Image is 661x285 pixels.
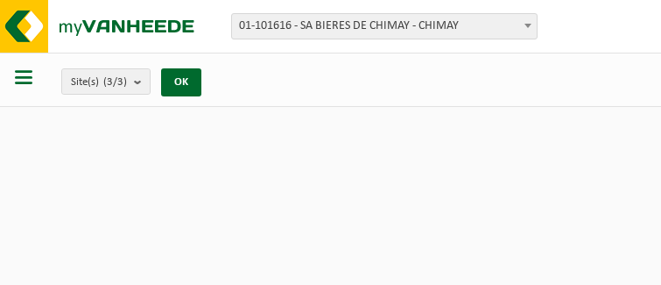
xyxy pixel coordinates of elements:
button: OK [161,68,201,96]
span: 01-101616 - SA BIERES DE CHIMAY - CHIMAY [232,14,537,39]
span: Site(s) [71,69,127,96]
span: 01-101616 - SA BIERES DE CHIMAY - CHIMAY [231,13,538,39]
button: Site(s)(3/3) [61,68,151,95]
count: (3/3) [103,76,127,88]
